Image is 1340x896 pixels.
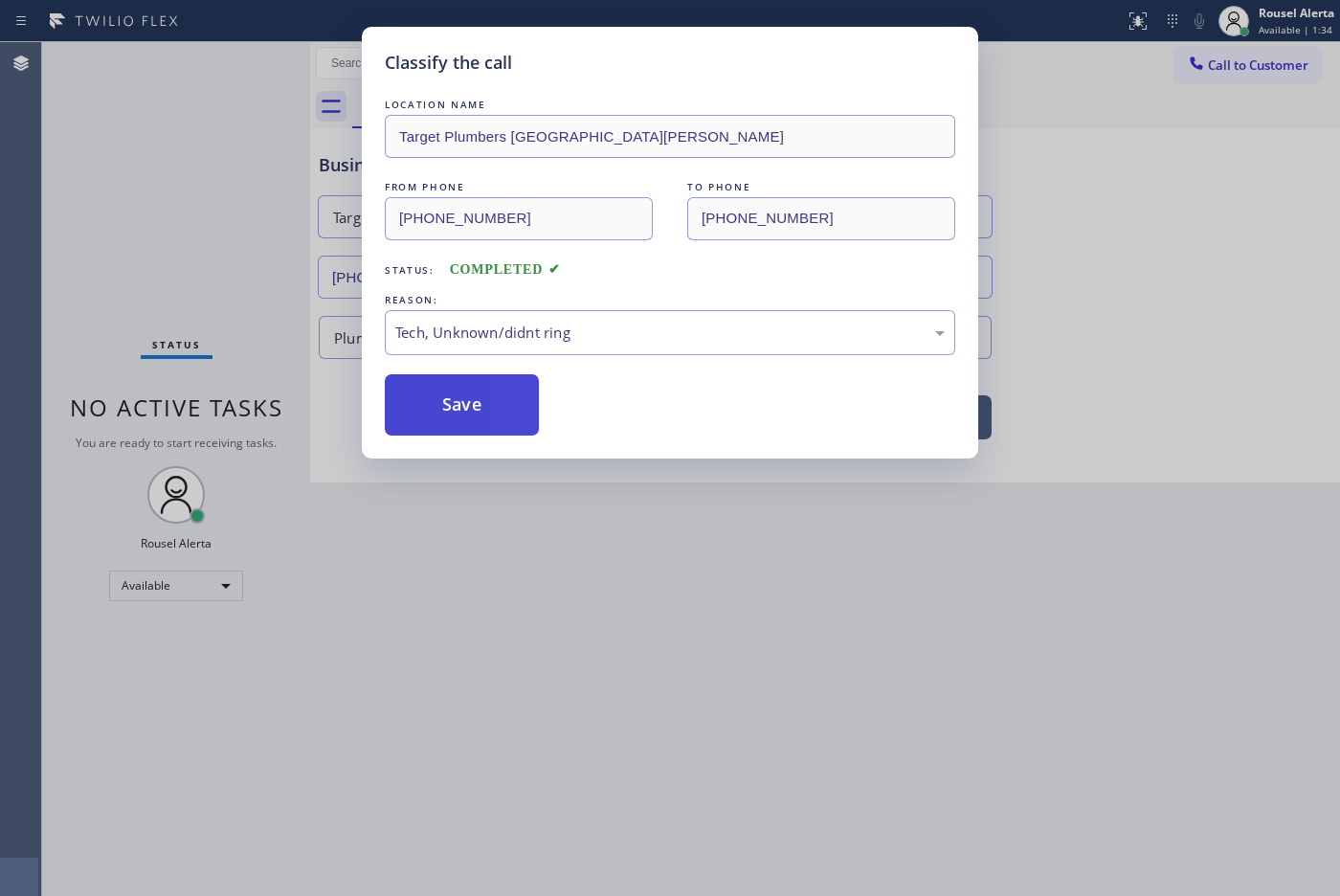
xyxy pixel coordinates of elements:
[385,374,539,436] button: Save
[395,322,945,344] div: Tech, Unknown/didnt ring
[385,197,653,240] input: From phone
[385,95,955,115] div: LOCATION NAME
[450,262,561,277] span: COMPLETED
[385,177,653,197] div: FROM PHONE
[385,290,955,310] div: REASON:
[687,197,955,240] input: To phone
[385,263,435,277] span: Status:
[385,50,512,76] h5: Classify the call
[687,177,955,197] div: TO PHONE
